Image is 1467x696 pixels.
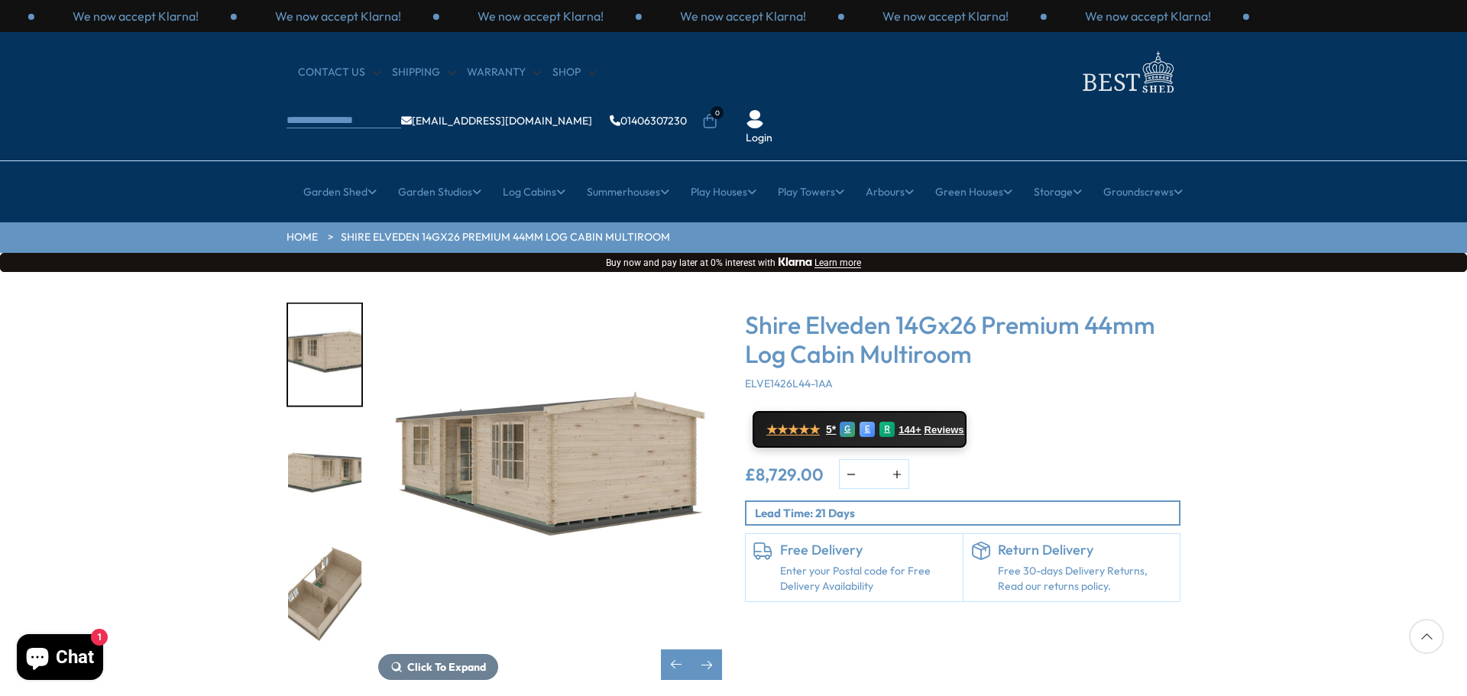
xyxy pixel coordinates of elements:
a: Play Houses [691,173,756,211]
div: G [840,422,855,437]
a: CONTACT US [298,65,381,80]
h6: Free Delivery [780,542,955,558]
img: Elveden_4190x7890_white_open_0150_484a26f4-fce1-4e32-a54f-8f1bca18f607_200x200.jpg [288,304,361,406]
p: Lead Time: 21 Days [755,505,1179,521]
div: 6 / 10 [287,303,363,407]
a: Warranty [467,65,541,80]
p: We now accept Klarna! [73,8,199,24]
div: 2 / 3 [844,8,1047,24]
div: R [879,422,895,437]
div: 1 / 3 [642,8,844,24]
span: 0 [711,106,724,119]
a: Shipping [392,65,455,80]
a: Enter your Postal code for Free Delivery Availability [780,564,955,594]
inbox-online-store-chat: Shopify online store chat [12,634,108,684]
a: Garden Shed [303,173,377,211]
h3: Shire Elveden 14Gx26 Premium 44mm Log Cabin Multiroom [745,310,1180,369]
div: 6 / 10 [378,303,722,680]
p: We now accept Klarna! [882,8,1009,24]
a: Summerhouses [587,173,669,211]
a: Play Towers [778,173,844,211]
span: ELVE1426L44-1AA [745,377,833,390]
a: Shop [552,65,596,80]
img: logo [1074,47,1180,97]
a: HOME [287,230,318,245]
p: We now accept Klarna! [1085,8,1211,24]
div: Next slide [691,649,722,680]
p: Free 30-days Delivery Returns, Read our returns policy. [998,564,1173,594]
span: Reviews [925,424,964,436]
p: We now accept Klarna! [680,8,806,24]
img: Elveden_4190x7890_TOP2_open_a78ae973-39d4-421a-8e9f-e46d56c08b7e_200x200.jpg [288,543,361,645]
a: Log Cabins [503,173,565,211]
a: ★★★★★ 5* G E R 144+ Reviews [753,411,967,448]
a: [EMAIL_ADDRESS][DOMAIN_NAME] [401,115,592,126]
div: 3 / 3 [439,8,642,24]
div: Previous slide [661,649,691,680]
img: Elveden_4190x7890_white_open_0463_654c9e71-a89a-4025-8b95-dc96fc32ec9a_200x200.jpg [288,424,361,526]
a: Login [746,131,772,146]
div: E [860,422,875,437]
div: 3 / 3 [1047,8,1249,24]
h6: Return Delivery [998,542,1173,558]
a: 0 [702,114,717,129]
span: 144+ [899,424,921,436]
p: We now accept Klarna! [275,8,401,24]
div: 7 / 10 [287,422,363,527]
div: 8 / 10 [287,542,363,646]
a: Green Houses [935,173,1012,211]
span: ★★★★★ [766,422,820,437]
a: Storage [1034,173,1082,211]
img: User Icon [746,110,764,128]
p: We now accept Klarna! [478,8,604,24]
div: 1 / 3 [34,8,237,24]
button: Click To Expand [378,654,498,680]
span: Click To Expand [407,660,486,674]
a: Shire Elveden 14Gx26 Premium 44mm Log Cabin Multiroom [341,230,670,245]
div: 2 / 3 [237,8,439,24]
img: Shire Elveden 14Gx26 Premium Log Cabin Multiroom - Best Shed [378,303,722,646]
a: Garden Studios [398,173,481,211]
ins: £8,729.00 [745,466,824,483]
a: Groundscrews [1103,173,1183,211]
a: Arbours [866,173,914,211]
a: 01406307230 [610,115,687,126]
